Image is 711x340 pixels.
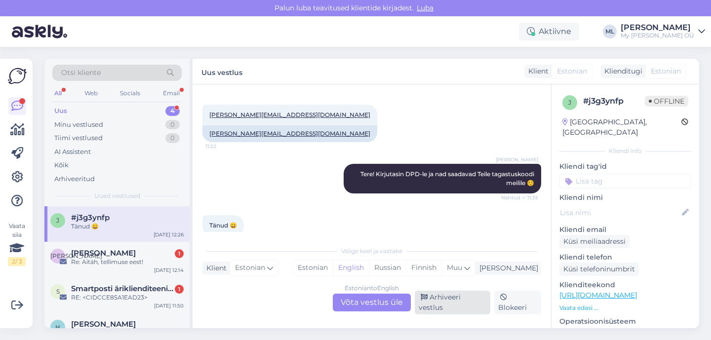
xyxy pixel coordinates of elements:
div: 1 [175,285,184,294]
span: Tere! Kirjutasin DPD-le ja nad saadavad Teile tagastuskoodi meilile ☺️ [360,170,536,187]
div: Tiimi vestlused [54,133,103,143]
span: Nähtud ✓ 11:35 [501,194,538,201]
div: [PERSON_NAME] [621,24,694,32]
span: Кира Полупанова [71,249,136,258]
p: Kliendi email [559,225,691,235]
div: Valige keel ja vastake [202,247,541,256]
span: Offline [645,96,688,107]
div: [DATE] 12:14 [154,266,184,274]
div: Web [82,87,100,100]
span: j [568,99,571,106]
span: Smartposti äriklienditeenindus [71,284,174,293]
img: Askly Logo [8,67,27,85]
span: H [55,323,60,331]
a: [PERSON_NAME][EMAIL_ADDRESS][DOMAIN_NAME] [209,111,370,118]
span: [PERSON_NAME] [496,156,538,163]
span: j [56,217,59,224]
span: Helena Saastamoinen [71,320,136,329]
div: [DATE] 11:50 [154,302,184,309]
a: [PERSON_NAME]My [PERSON_NAME] OÜ [621,24,705,39]
div: ML [603,25,617,38]
div: Aktiivne [519,23,579,40]
div: Re: Aitäh, tellimuse eest! [71,258,184,266]
p: [MEDICAL_DATA] [559,327,691,337]
div: Kliendi info [559,147,691,155]
div: Klient [524,66,549,76]
a: [PERSON_NAME][EMAIL_ADDRESS][DOMAIN_NAME] [209,130,370,137]
span: Estonian [651,66,681,76]
div: Võta vestlus üle [333,294,411,311]
div: Kõik [54,160,69,170]
span: Luba [414,3,436,12]
input: Lisa tag [559,174,691,189]
div: [DATE] 12:26 [154,231,184,238]
span: 11:22 [205,143,242,150]
div: Minu vestlused [54,120,103,130]
p: Operatsioonisüsteem [559,316,691,327]
span: Estonian [235,263,265,273]
div: RE: <CIDCCE85A1EAD23> [71,293,184,302]
div: English [333,261,369,275]
span: Uued vestlused [94,191,140,200]
div: Klienditugi [600,66,642,76]
p: Klienditeekond [559,280,691,290]
div: Estonian to English [345,284,399,293]
div: Russian [369,261,406,275]
span: S [56,288,60,295]
div: Email [161,87,182,100]
div: Estonian [293,261,333,275]
div: All [52,87,64,100]
div: Vaata siia [8,222,26,266]
input: Lisa nimi [560,207,680,218]
div: Socials [118,87,142,100]
span: #j3g3ynfp [71,213,110,222]
div: Klient [202,263,227,273]
div: Tänud 😀 [71,222,184,231]
span: Muu [447,263,462,272]
div: 4 [165,106,180,116]
div: [GEOGRAPHIC_DATA], [GEOGRAPHIC_DATA] [562,117,681,138]
p: Kliendi telefon [559,252,691,263]
span: Estonian [557,66,587,76]
div: My [PERSON_NAME] OÜ [621,32,694,39]
span: [PERSON_NAME] [50,252,102,260]
div: AI Assistent [54,147,91,157]
span: Otsi kliente [61,68,101,78]
div: 0 [165,133,180,143]
div: 0 [165,120,180,130]
div: Arhiveeritud [54,174,95,184]
div: Uus [54,106,67,116]
div: Finnish [406,261,441,275]
div: Küsi telefoninumbrit [559,263,639,276]
div: 1 [175,249,184,258]
span: Tänud 😀 [209,222,237,229]
div: [PERSON_NAME] [475,263,538,273]
div: Küsi meiliaadressi [559,235,630,248]
a: [URL][DOMAIN_NAME] [559,291,637,300]
p: Kliendi tag'id [559,161,691,172]
label: Uus vestlus [201,65,242,78]
div: # j3g3ynfp [583,95,645,107]
div: Blokeeri [494,291,541,314]
div: 2 / 3 [8,257,26,266]
div: Arhiveeri vestlus [415,291,490,314]
p: Vaata edasi ... [559,303,691,312]
p: Kliendi nimi [559,192,691,203]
